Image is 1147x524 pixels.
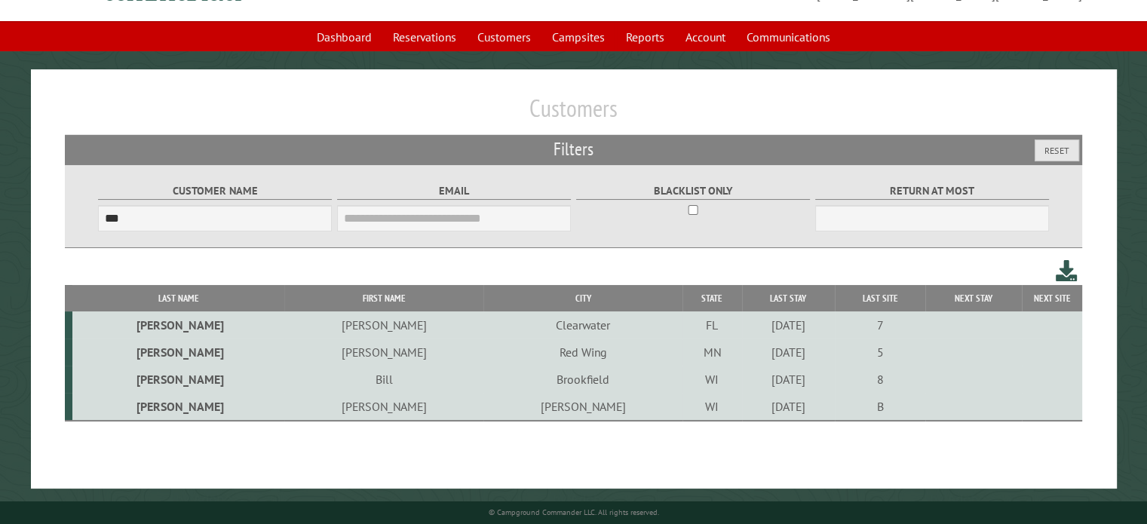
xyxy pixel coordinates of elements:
div: [DATE] [744,399,833,414]
td: WI [682,366,742,393]
button: Reset [1035,139,1079,161]
label: Customer Name [98,182,333,200]
td: [PERSON_NAME] [72,393,284,421]
a: Reports [617,23,673,51]
th: State [682,285,742,311]
td: [PERSON_NAME] [72,339,284,366]
a: Dashboard [308,23,381,51]
td: MN [682,339,742,366]
td: 8 [835,366,926,393]
td: Clearwater [483,311,682,339]
h1: Customers [65,93,1082,135]
td: [PERSON_NAME] [483,393,682,421]
th: Next Site [1022,285,1082,311]
td: B [835,393,926,421]
a: Campsites [543,23,614,51]
a: Account [676,23,735,51]
div: [DATE] [744,317,833,332]
td: Red Wing [483,339,682,366]
td: Brookfield [483,366,682,393]
a: Customers [468,23,540,51]
th: Last Site [835,285,926,311]
a: Reservations [384,23,465,51]
th: Last Name [72,285,284,311]
label: Return at most [815,182,1050,200]
label: Email [337,182,572,200]
th: First Name [284,285,483,311]
td: [PERSON_NAME] [72,311,284,339]
td: Bill [284,366,483,393]
a: Download this customer list (.csv) [1056,257,1078,285]
th: Next Stay [925,285,1021,311]
td: 7 [835,311,926,339]
h2: Filters [65,135,1082,164]
a: Communications [738,23,839,51]
div: [DATE] [744,372,833,387]
td: [PERSON_NAME] [72,366,284,393]
td: WI [682,393,742,421]
td: 5 [835,339,926,366]
small: © Campground Commander LLC. All rights reserved. [489,507,659,517]
td: [PERSON_NAME] [284,311,483,339]
td: [PERSON_NAME] [284,339,483,366]
label: Blacklist only [576,182,811,200]
th: Last Stay [742,285,835,311]
td: FL [682,311,742,339]
td: [PERSON_NAME] [284,393,483,421]
th: City [483,285,682,311]
div: [DATE] [744,345,833,360]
